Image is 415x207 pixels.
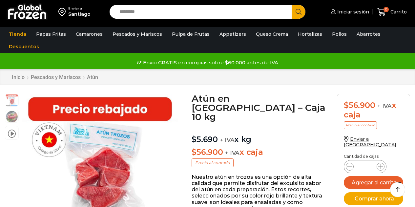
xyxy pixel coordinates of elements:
nav: Breadcrumb [11,74,98,80]
p: Cantidad de cajas [344,154,403,159]
div: Enviar a [68,6,91,11]
img: address-field-icon.svg [58,6,68,17]
a: Abarrotes [353,28,384,40]
a: Pulpa de Frutas [169,28,213,40]
a: Pescados y Mariscos [109,28,165,40]
span: 0 [384,7,389,12]
span: $ [192,147,197,157]
button: Comprar ahora [344,192,403,205]
span: + IVA [220,137,235,143]
p: x kg [192,128,327,144]
a: Inicio [11,74,25,80]
p: Precio al contado [192,158,234,167]
bdi: 5.690 [192,135,218,144]
bdi: 56.900 [344,100,375,110]
a: Descuentos [6,40,42,53]
div: Santiago [68,11,91,17]
span: + IVA [377,103,392,109]
a: Appetizers [216,28,249,40]
span: atun trozo [5,94,18,107]
div: x caja [344,101,403,120]
button: Agregar al carrito [344,176,403,189]
a: Pollos [329,28,350,40]
span: $ [192,135,197,144]
span: Carrito [389,9,407,15]
a: Iniciar sesión [329,5,369,18]
span: + IVA [225,150,239,156]
h1: Atún en [GEOGRAPHIC_DATA] – Caja 10 kg [192,94,327,121]
button: Search button [292,5,305,19]
a: Hortalizas [295,28,325,40]
a: 0 Carrito [376,4,408,20]
p: x caja [192,148,327,157]
span: Iniciar sesión [336,9,369,15]
a: Camarones [73,28,106,40]
a: Enviar a [GEOGRAPHIC_DATA] [344,136,396,148]
a: Pescados y Mariscos [31,74,81,80]
span: foto tartaro atun [5,110,18,123]
bdi: 56.900 [192,147,223,157]
a: Atún [87,74,98,80]
a: Queso Crema [253,28,291,40]
p: Precio al contado [344,121,377,129]
a: Papas Fritas [33,28,69,40]
input: Product quantity [359,162,371,171]
a: Tienda [6,28,30,40]
span: $ [344,100,349,110]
